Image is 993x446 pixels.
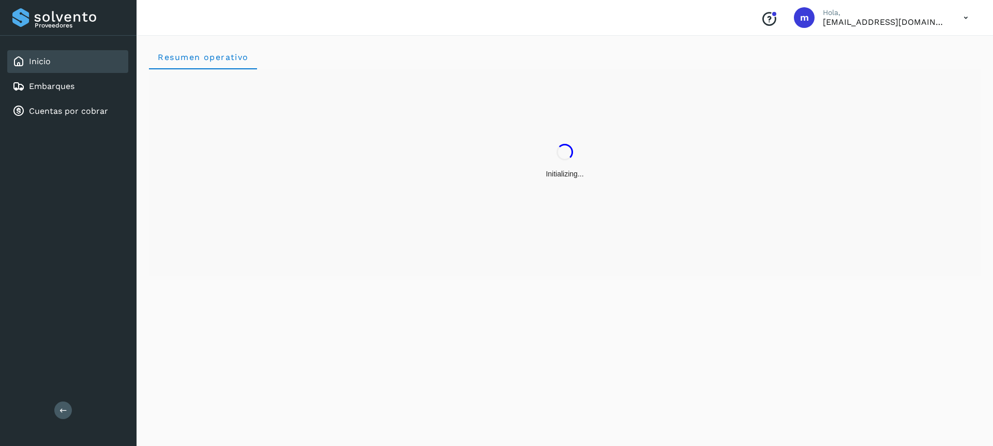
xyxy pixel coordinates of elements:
[35,22,124,29] p: Proveedores
[157,52,249,62] span: Resumen operativo
[823,17,947,27] p: mercedes@solvento.mx
[29,106,108,116] a: Cuentas por cobrar
[7,100,128,123] div: Cuentas por cobrar
[29,81,74,91] a: Embarques
[7,50,128,73] div: Inicio
[823,8,947,17] p: Hola,
[29,56,51,66] a: Inicio
[7,75,128,98] div: Embarques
